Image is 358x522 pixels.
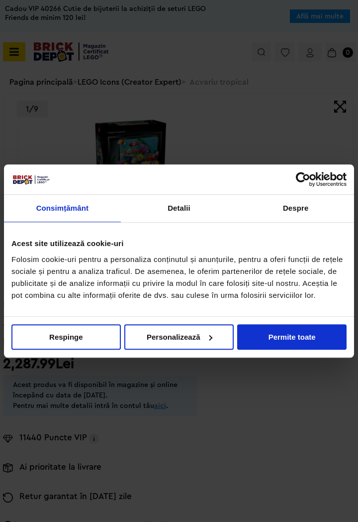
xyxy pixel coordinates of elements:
img: siglă [11,174,50,185]
a: Detalii [121,195,238,222]
a: Consimțământ [4,195,121,222]
div: Folosim cookie-uri pentru a personaliza conținutul și anunțurile, pentru a oferi funcții de rețel... [11,254,347,301]
div: Acest site utilizează cookie-uri [11,238,347,250]
button: Permite toate [237,324,347,350]
button: Personalizează [124,324,234,350]
a: Despre [237,195,354,222]
a: Usercentrics Cookiebot - opens in a new window [260,172,347,187]
button: Respinge [11,324,121,350]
